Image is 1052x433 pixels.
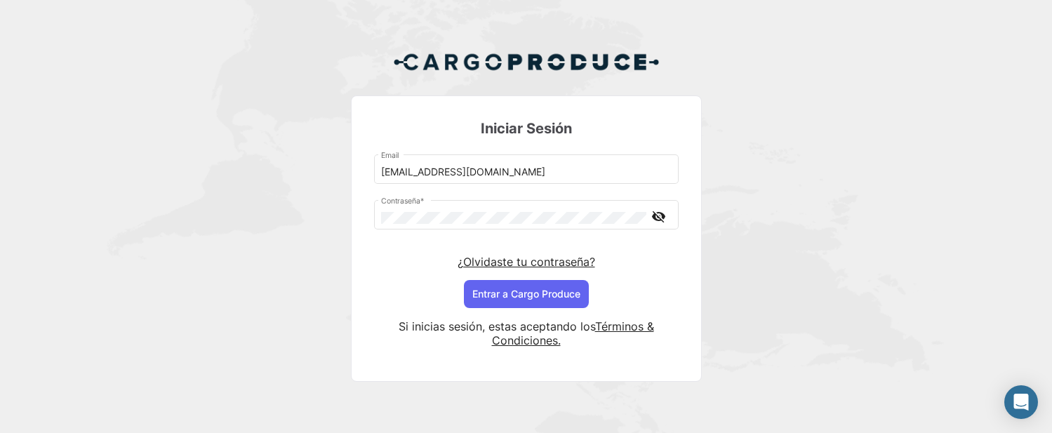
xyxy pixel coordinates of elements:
span: Si inicias sesión, estas aceptando los [399,319,595,333]
button: Entrar a Cargo Produce [464,280,589,308]
mat-icon: visibility_off [651,208,667,225]
a: Términos & Condiciones. [492,319,654,347]
div: Abrir Intercom Messenger [1004,385,1038,419]
input: Email [381,166,671,178]
img: Cargo Produce Logo [393,45,660,79]
h3: Iniciar Sesión [374,119,679,138]
a: ¿Olvidaste tu contraseña? [458,255,595,269]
